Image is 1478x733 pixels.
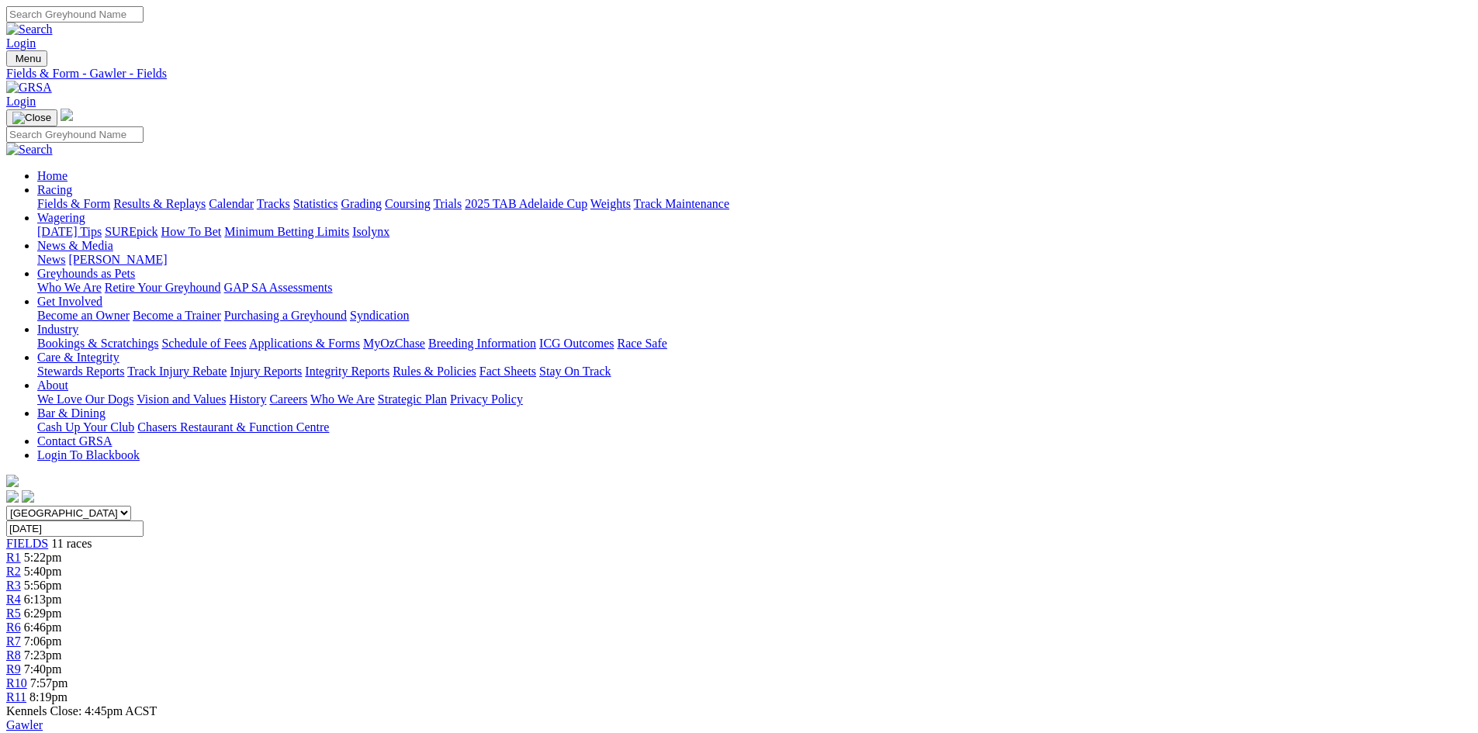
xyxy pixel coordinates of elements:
a: Coursing [385,197,431,210]
a: About [37,379,68,392]
a: Industry [37,323,78,336]
img: facebook.svg [6,490,19,503]
a: We Love Our Dogs [37,392,133,406]
a: Rules & Policies [393,365,476,378]
a: Isolynx [352,225,389,238]
img: GRSA [6,81,52,95]
a: Minimum Betting Limits [224,225,349,238]
span: R1 [6,551,21,564]
a: Wagering [37,211,85,224]
a: Race Safe [617,337,666,350]
a: Fields & Form [37,197,110,210]
a: R4 [6,593,21,606]
a: R7 [6,634,21,648]
a: R8 [6,648,21,662]
a: R5 [6,607,21,620]
a: Schedule of Fees [161,337,246,350]
a: R9 [6,662,21,676]
a: Purchasing a Greyhound [224,309,347,322]
a: Get Involved [37,295,102,308]
a: R3 [6,579,21,592]
a: Breeding Information [428,337,536,350]
span: 6:46pm [24,621,62,634]
a: R6 [6,621,21,634]
div: About [37,392,1472,406]
span: 7:40pm [24,662,62,676]
span: 6:13pm [24,593,62,606]
img: Search [6,22,53,36]
a: Syndication [350,309,409,322]
div: Care & Integrity [37,365,1472,379]
span: FIELDS [6,537,48,550]
a: 2025 TAB Adelaide Cup [465,197,587,210]
img: twitter.svg [22,490,34,503]
span: 7:23pm [24,648,62,662]
a: Applications & Forms [249,337,360,350]
a: Privacy Policy [450,392,523,406]
img: logo-grsa-white.png [6,475,19,487]
span: 5:40pm [24,565,62,578]
a: Statistics [293,197,338,210]
a: Cash Up Your Club [37,420,134,434]
a: R11 [6,690,26,704]
a: News & Media [37,239,113,252]
span: 11 races [51,537,92,550]
a: Strategic Plan [378,392,447,406]
a: Care & Integrity [37,351,119,364]
a: Retire Your Greyhound [105,281,221,294]
a: Calendar [209,197,254,210]
button: Toggle navigation [6,50,47,67]
a: Stewards Reports [37,365,124,378]
span: Kennels Close: 4:45pm ACST [6,704,157,717]
a: Grading [341,197,382,210]
a: Injury Reports [230,365,302,378]
a: Results & Replays [113,197,206,210]
div: Bar & Dining [37,420,1472,434]
img: Search [6,143,53,157]
a: [PERSON_NAME] [68,253,167,266]
input: Search [6,126,144,143]
a: Track Injury Rebate [127,365,227,378]
span: Menu [16,53,41,64]
a: History [229,392,266,406]
a: [DATE] Tips [37,225,102,238]
div: Wagering [37,225,1472,239]
input: Search [6,6,144,22]
input: Select date [6,520,144,537]
span: 7:57pm [30,676,68,690]
a: Tracks [257,197,290,210]
a: Become a Trainer [133,309,221,322]
a: Login [6,36,36,50]
a: R2 [6,565,21,578]
a: MyOzChase [363,337,425,350]
a: How To Bet [161,225,222,238]
span: 5:56pm [24,579,62,592]
a: Chasers Restaurant & Function Centre [137,420,329,434]
a: Bookings & Scratchings [37,337,158,350]
div: Fields & Form - Gawler - Fields [6,67,1472,81]
a: Fact Sheets [479,365,536,378]
div: Get Involved [37,309,1472,323]
div: Greyhounds as Pets [37,281,1472,295]
a: Become an Owner [37,309,130,322]
span: 5:22pm [24,551,62,564]
a: Home [37,169,67,182]
img: Close [12,112,51,124]
a: Weights [590,197,631,210]
a: SUREpick [105,225,157,238]
a: Login [6,95,36,108]
span: R10 [6,676,27,690]
a: Gawler [6,718,43,731]
span: 6:29pm [24,607,62,620]
div: Racing [37,197,1472,211]
a: Contact GRSA [37,434,112,448]
span: 8:19pm [29,690,67,704]
a: Careers [269,392,307,406]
